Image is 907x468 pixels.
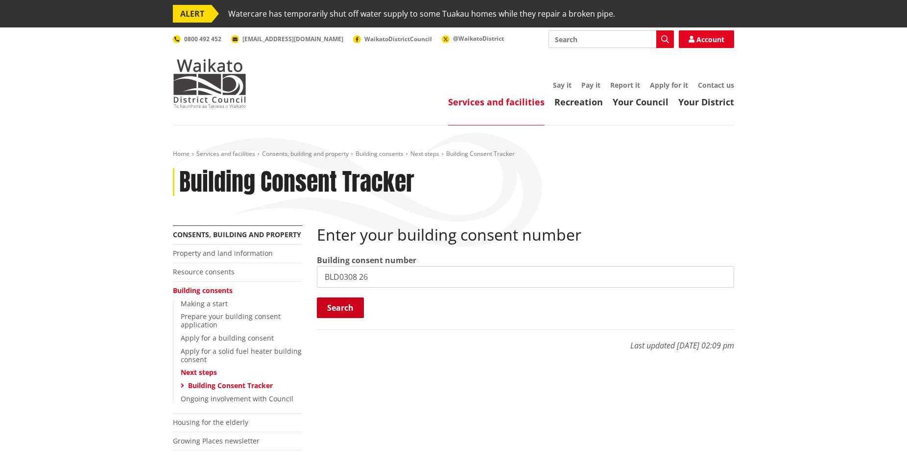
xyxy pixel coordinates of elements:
a: Your Council [613,96,668,108]
input: Search input [549,30,674,48]
a: Recreation [554,96,603,108]
a: WaikatoDistrictCouncil [353,35,432,43]
span: Watercare has temporarily shut off water supply to some Tuakau homes while they repair a broken p... [228,5,615,23]
span: 0800 492 452 [184,35,221,43]
a: @WaikatoDistrict [442,34,504,43]
a: Next steps [410,149,439,158]
a: Prepare your building consent application [181,312,281,329]
a: Apply for it [650,80,688,90]
h1: Building Consent Tracker [179,168,414,197]
a: Making a start [181,299,228,308]
span: [EMAIL_ADDRESS][DOMAIN_NAME] [242,35,343,43]
button: Search [317,297,364,318]
a: Housing for the elderly [173,418,248,427]
input: e.g. BLD0001/06 [317,266,734,288]
a: Apply for a building consent [181,333,274,343]
h2: Enter your building consent number [317,225,734,244]
p: Last updated [DATE] 02:09 pm [317,329,734,351]
a: Your District [678,96,734,108]
a: Building Consent Tracker [188,381,273,390]
span: ALERT [173,5,212,23]
iframe: Messenger Launcher [862,427,897,462]
label: Building consent number [317,254,416,266]
span: WaikatoDistrictCouncil [364,35,432,43]
a: Account [679,30,734,48]
img: Waikato District Council - Te Kaunihera aa Takiwaa o Waikato [173,59,246,108]
a: Resource consents [173,267,235,276]
a: Services and facilities [196,149,255,158]
span: @WaikatoDistrict [453,34,504,43]
a: Property and land information [173,248,273,258]
a: Contact us [698,80,734,90]
nav: breadcrumb [173,150,734,158]
a: Apply for a solid fuel heater building consent​ [181,346,302,364]
a: [EMAIL_ADDRESS][DOMAIN_NAME] [231,35,343,43]
a: Pay it [581,80,600,90]
a: Consents, building and property [173,230,301,239]
a: Home [173,149,190,158]
a: Building consents [356,149,404,158]
a: Growing Places newsletter [173,436,260,445]
a: 0800 492 452 [173,35,221,43]
a: Report it [610,80,640,90]
a: Services and facilities [448,96,545,108]
a: Next steps [181,368,217,377]
span: Building Consent Tracker [446,149,515,158]
a: Say it [553,80,572,90]
a: Consents, building and property [262,149,349,158]
a: Ongoing involvement with Council [181,394,293,403]
a: Building consents [173,286,233,295]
